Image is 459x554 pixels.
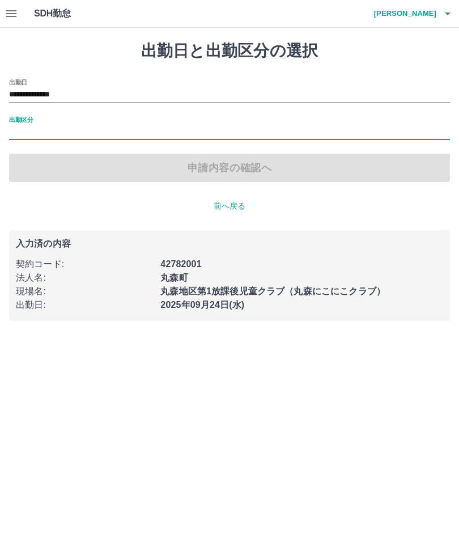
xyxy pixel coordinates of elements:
b: 丸森地区第1放課後児童クラブ（丸森にこにこクラブ） [160,286,385,296]
label: 出勤日 [9,78,27,86]
b: 丸森町 [160,273,188,282]
p: 法人名 : [16,271,154,285]
b: 2025年09月24日(水) [160,300,244,310]
b: 42782001 [160,259,201,269]
p: 前へ戻る [9,200,450,212]
h1: 出勤日と出勤区分の選択 [9,41,450,61]
p: 契約コード : [16,257,154,271]
p: 入力済の内容 [16,239,443,248]
p: 現場名 : [16,285,154,298]
p: 出勤日 : [16,298,154,312]
label: 出勤区分 [9,115,33,124]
